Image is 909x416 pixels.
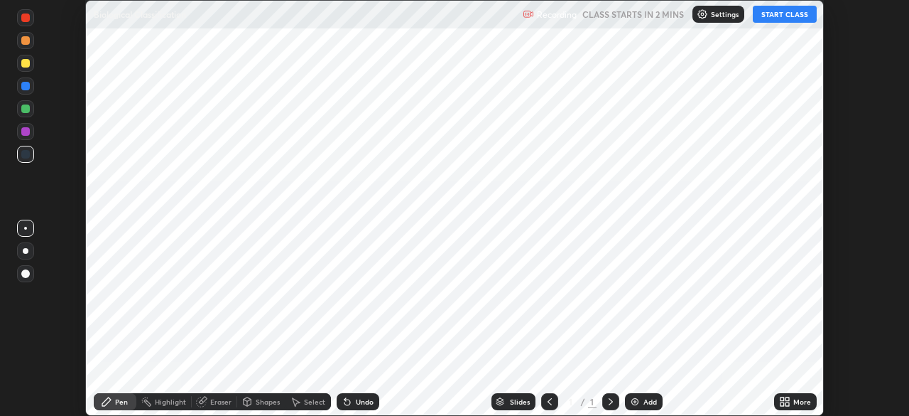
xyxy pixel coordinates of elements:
div: Eraser [210,398,232,405]
p: Settings [711,11,739,18]
img: add-slide-button [629,396,641,407]
div: Pen [115,398,128,405]
p: Recording [537,9,577,20]
div: 1 [588,395,597,408]
div: 1 [564,398,578,406]
div: / [581,398,585,406]
div: Shapes [256,398,280,405]
p: Biological Classification [94,9,186,20]
div: More [793,398,811,405]
h5: CLASS STARTS IN 2 MINS [582,8,684,21]
div: Highlight [155,398,186,405]
button: START CLASS [753,6,817,23]
div: Select [304,398,325,405]
img: class-settings-icons [697,9,708,20]
div: Add [643,398,657,405]
img: recording.375f2c34.svg [523,9,534,20]
div: Slides [510,398,530,405]
div: Undo [356,398,374,405]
